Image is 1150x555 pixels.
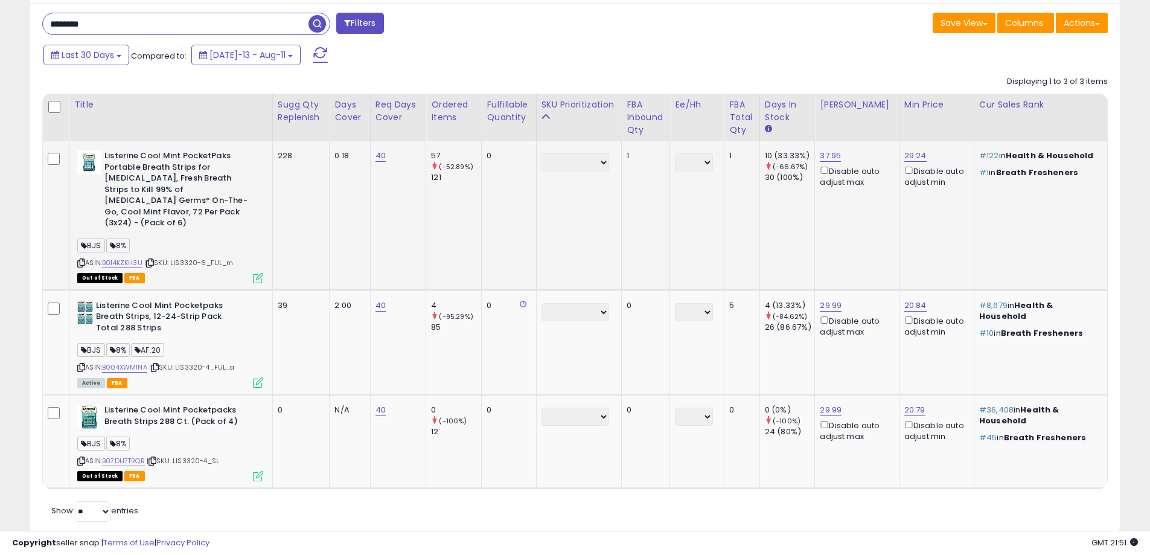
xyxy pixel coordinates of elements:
span: Breath Fresheners [996,167,1079,178]
div: 26 (86.67%) [765,322,815,333]
button: [DATE]-13 - Aug-11 [191,45,301,65]
a: B07DH7TRQR [102,456,145,466]
div: ASIN: [77,405,263,480]
a: 40 [375,300,386,312]
span: #36,408 [979,404,1014,415]
a: 40 [375,150,386,162]
a: B014KZKH3U [102,258,142,268]
a: 29.99 [820,404,842,416]
p: in [979,432,1098,443]
div: 228 [278,150,321,161]
span: | SKU: LIS3320-6_FUL_m [144,258,234,268]
button: Columns [997,13,1054,33]
button: Last 30 Days [43,45,129,65]
div: 121 [431,172,481,183]
a: 20.84 [904,300,927,312]
a: 29.99 [820,300,842,312]
th: CSV column name: cust_attr_1_ee/hh [670,94,724,141]
div: 10 (33.33%) [765,150,815,161]
span: FBA [124,273,145,283]
span: [DATE]-13 - Aug-11 [209,49,286,61]
b: Listerine Cool Mint Pocketpacks Breath Strips 288 Ct. (Pack of 4) [104,405,251,430]
div: 12 [431,426,481,437]
div: Disable auto adjust min [904,164,965,188]
span: 8% [106,239,130,252]
span: 8% [106,343,130,357]
small: Days In Stock. [765,124,772,135]
div: 1 [627,150,660,161]
div: Min Price [904,98,969,111]
span: Breath Fresheners [1004,432,1087,443]
div: SKU Prioritization [541,98,617,111]
img: 41BYUSQaRKL._SL40_.jpg [77,150,101,175]
button: Actions [1056,13,1108,33]
div: 2.00 [334,300,360,311]
img: 5173qn0Z5-L._SL40_.jpg [77,405,101,429]
div: Disable auto adjust max [820,314,889,338]
div: Displaying 1 to 3 of 3 items [1007,76,1108,88]
div: 4 [431,300,481,311]
span: Show: entries [51,505,138,516]
a: Terms of Use [103,537,155,548]
span: BJS [77,343,105,357]
div: FBA inbound Qty [627,98,665,136]
small: (-84.62%) [773,312,807,321]
span: | SKU: LIS3320-4_FUL_a [149,362,235,372]
div: Days In Stock [765,98,810,124]
div: 24 (80%) [765,426,815,437]
th: Please note that this number is a calculation based on your required days of coverage and your ve... [272,94,330,141]
div: 5 [729,300,750,311]
span: All listings that are currently out of stock and unavailable for purchase on Amazon [77,273,123,283]
div: 57 [431,150,481,161]
div: 0 (0%) [765,405,815,415]
span: AF.20 [131,343,164,357]
div: Disable auto adjust min [904,419,965,442]
div: 0 [627,405,660,415]
div: 1 [729,150,750,161]
a: 29.24 [904,150,927,162]
span: FBA [107,378,127,388]
span: Columns [1005,17,1043,29]
div: Days Cover [334,98,365,124]
p: in [979,328,1098,339]
button: Filters [336,13,383,34]
b: Listerine Cool Mint Pocketpaks Breath Strips, 12-24-Strip Pack Total 288 Strips [96,300,243,337]
div: Disable auto adjust max [820,164,889,188]
div: seller snap | | [12,537,209,549]
div: Ee/hh [675,98,719,111]
div: Disable auto adjust max [820,419,889,442]
div: 0 [487,150,526,161]
div: 4 (13.33%) [765,300,815,311]
small: (-95.29%) [439,312,473,321]
span: #122 [979,150,999,161]
div: 0 [729,405,750,415]
a: Privacy Policy [156,537,209,548]
span: BJS [77,437,105,451]
span: FBA [124,471,145,481]
span: | SKU: LIS3320-4_SL [147,456,219,466]
span: BJS [77,239,105,252]
span: Health & Household [1006,150,1094,161]
p: in [979,167,1098,178]
small: (-100%) [773,416,800,426]
div: 85 [431,322,481,333]
div: 0 [278,405,321,415]
img: 51TNf1v6AfL._SL40_.jpg [77,300,93,324]
span: 8% [106,437,130,451]
a: 20.79 [904,404,925,416]
div: 0 [487,405,526,415]
div: 30 (100%) [765,172,815,183]
div: Req Days Cover [375,98,421,124]
b: Listerine Cool Mint PocketPaks Portable Breath Strips for [MEDICAL_DATA], Fresh Breath Strips to ... [104,150,251,232]
span: Breath Fresheners [1001,327,1084,339]
span: All listings that are currently out of stock and unavailable for purchase on Amazon [77,471,123,481]
small: (-52.89%) [439,162,473,172]
a: B004XWM1NA [102,362,147,373]
span: #8,679 [979,300,1008,311]
div: N/A [334,405,360,415]
span: #10 [979,327,994,339]
div: Title [74,98,267,111]
span: 2025-09-11 21:51 GMT [1091,537,1138,548]
div: FBA Total Qty [729,98,754,136]
p: in [979,150,1098,161]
